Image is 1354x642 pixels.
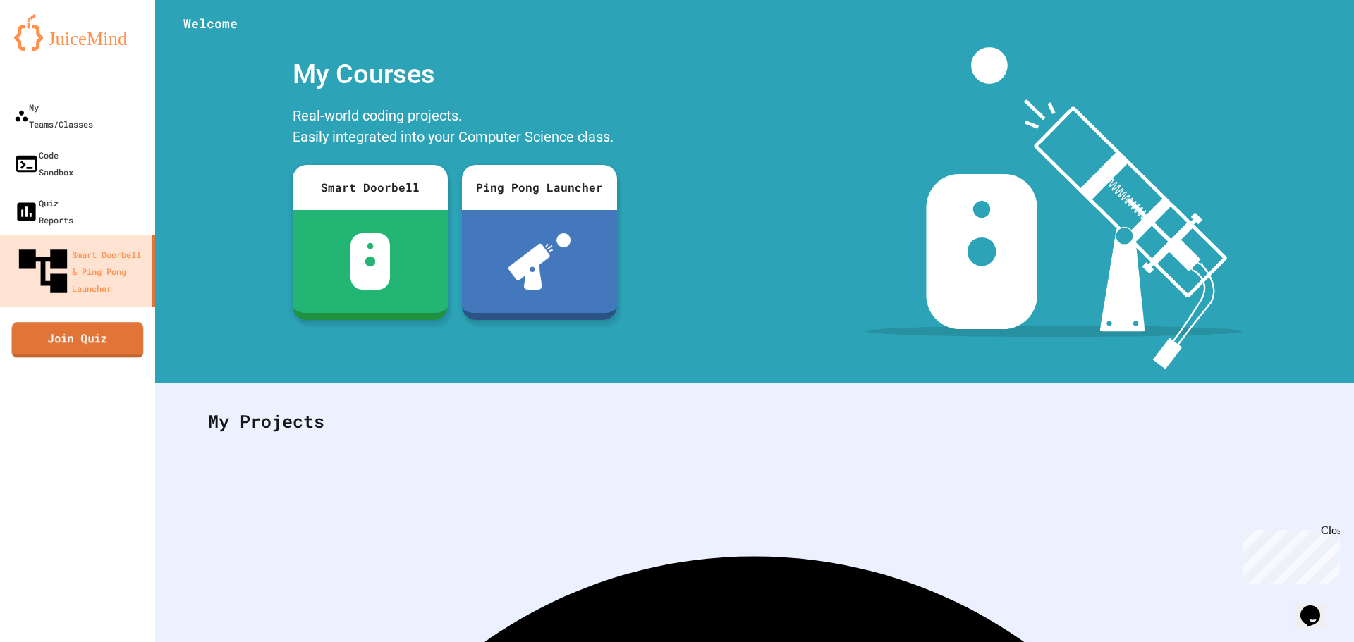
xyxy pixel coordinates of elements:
[1237,524,1340,584] iframe: chat widget
[14,242,147,300] div: Smart Doorbell & Ping Pong Launcher
[293,165,448,210] div: Smart Doorbell
[12,322,144,357] a: Join Quiz
[6,6,97,89] div: Chat with us now!Close
[14,99,93,132] div: My Teams/Classes
[865,47,1243,369] img: banner-image-my-projects.png
[350,233,391,290] img: sdb-white.svg
[286,101,624,154] div: Real-world coding projects. Easily integrated into your Computer Science class.
[1295,586,1340,628] iframe: chat widget
[14,147,73,180] div: Code Sandbox
[14,195,73,228] div: Quiz Reports
[194,394,1315,449] div: My Projects
[286,47,624,101] div: My Courses
[14,14,141,51] img: logo-orange.svg
[508,233,571,290] img: ppl-with-ball.png
[462,165,617,210] div: Ping Pong Launcher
